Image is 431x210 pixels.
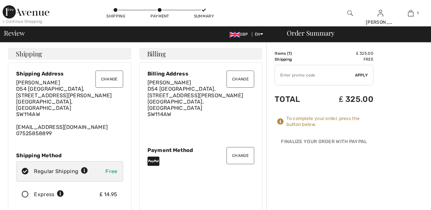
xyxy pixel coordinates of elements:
div: ₤ 14.95 [100,191,118,198]
div: [EMAIL_ADDRESS][DOMAIN_NAME] 07525858899 [16,79,123,136]
td: ₤ 325.00 [317,50,373,56]
a: Sign In [378,10,383,16]
button: Change [227,71,254,88]
span: [PERSON_NAME] [16,79,60,86]
img: UK Pound [229,32,240,37]
img: My Info [378,9,383,17]
div: Payment [150,13,170,19]
img: My Bag [408,9,414,17]
span: 1 [417,10,418,16]
iframe: PayPal [275,148,373,163]
td: Items ( ) [275,50,317,56]
span: GBP [229,32,251,37]
div: Order Summary [279,30,427,36]
div: Express [34,191,64,198]
span: D54 [GEOGRAPHIC_DATA], [STREET_ADDRESS][PERSON_NAME] [GEOGRAPHIC_DATA], [GEOGRAPHIC_DATA] SW114AW [148,86,243,117]
span: EN [255,32,263,37]
div: Payment Method [148,147,255,153]
div: Shipping Method [16,152,123,159]
td: Free [317,56,373,62]
div: Regular Shipping [34,167,88,175]
td: Total [275,88,317,110]
span: D54 [GEOGRAPHIC_DATA], [STREET_ADDRESS][PERSON_NAME] [GEOGRAPHIC_DATA], [GEOGRAPHIC_DATA] SW114AW [16,86,112,117]
div: To complete your order, press the button below. [286,116,373,128]
button: Change [227,147,254,164]
span: Billing [147,50,166,57]
div: Finalize Your Order with PayPal [275,138,373,148]
div: Shipping [106,13,126,19]
div: Summary [194,13,214,19]
div: Shipping Address [16,71,123,77]
td: Shipping [275,56,317,62]
div: < Continue Shopping [3,18,42,24]
img: search the website [347,9,353,17]
a: 1 [396,9,425,17]
div: [PERSON_NAME] [366,19,395,26]
img: 1ère Avenue [3,5,49,18]
span: 1 [288,51,290,56]
input: Promo code [275,65,355,85]
button: Change [95,71,123,88]
span: Apply [355,72,368,78]
span: Shipping [16,50,42,57]
span: [PERSON_NAME] [148,79,191,86]
span: Review [4,30,25,36]
td: ₤ 325.00 [317,88,373,110]
span: Free [105,168,117,174]
div: Billing Address [148,71,255,77]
